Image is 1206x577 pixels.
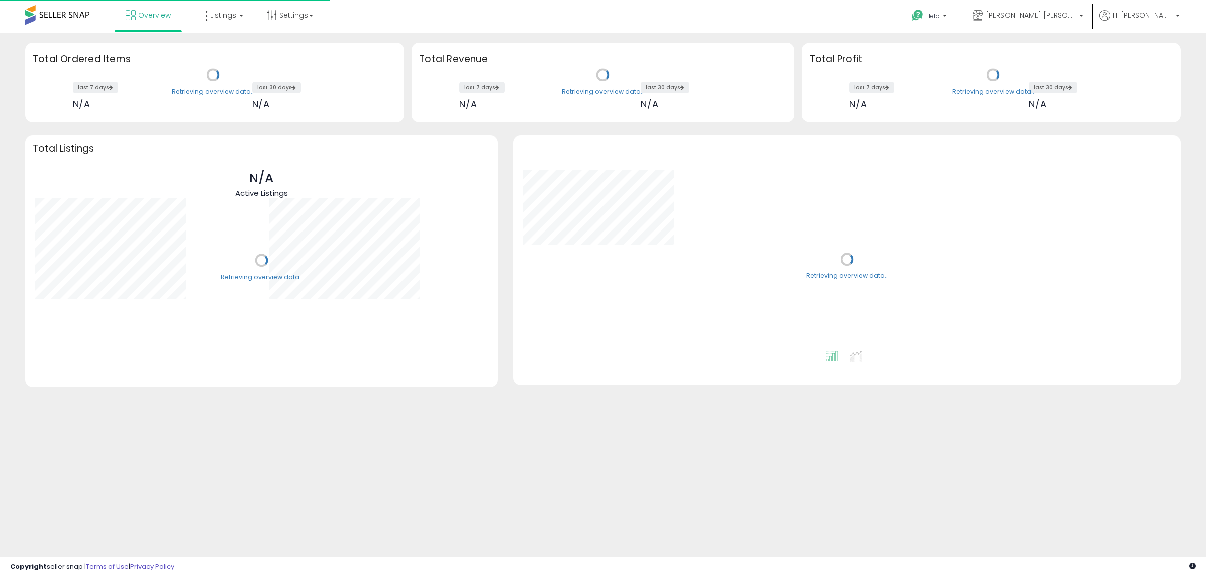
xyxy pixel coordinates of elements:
[806,272,888,281] div: Retrieving overview data..
[986,10,1076,20] span: [PERSON_NAME] [PERSON_NAME]
[1099,10,1180,33] a: Hi [PERSON_NAME]
[911,9,924,22] i: Get Help
[172,87,254,96] div: Retrieving overview data..
[138,10,171,20] span: Overview
[562,87,644,96] div: Retrieving overview data..
[903,2,957,33] a: Help
[221,273,303,282] div: Retrieving overview data..
[210,10,236,20] span: Listings
[926,12,940,20] span: Help
[952,87,1034,96] div: Retrieving overview data..
[1113,10,1173,20] span: Hi [PERSON_NAME]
